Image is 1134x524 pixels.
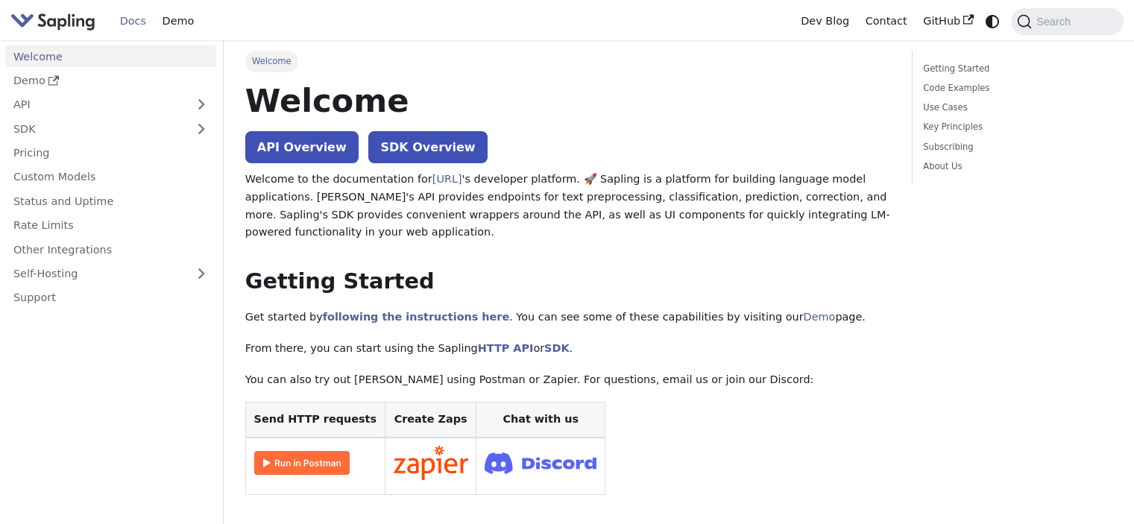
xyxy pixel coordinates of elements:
[245,340,890,358] p: From there, you can start using the Sapling or .
[476,403,605,438] th: Chat with us
[915,10,981,33] a: GitHub
[923,81,1107,95] a: Code Examples
[245,81,890,121] h1: Welcome
[394,446,468,480] img: Connect in Zapier
[432,173,462,185] a: [URL]
[245,51,298,72] span: Welcome
[245,268,890,295] h2: Getting Started
[5,166,216,188] a: Custom Models
[154,10,202,33] a: Demo
[544,342,569,354] a: SDK
[186,118,216,139] button: Expand sidebar category 'SDK'
[245,403,385,438] th: Send HTTP requests
[5,190,216,212] a: Status and Uptime
[804,311,836,323] a: Demo
[1032,16,1080,28] span: Search
[857,10,916,33] a: Contact
[5,263,216,285] a: Self-Hosting
[5,287,216,309] a: Support
[5,118,186,139] a: SDK
[186,94,216,116] button: Expand sidebar category 'API'
[5,215,216,236] a: Rate Limits
[10,10,95,32] img: Sapling.ai
[485,448,596,479] img: Join Discord
[793,10,857,33] a: Dev Blog
[5,94,186,116] a: API
[245,131,359,163] a: API Overview
[923,120,1107,134] a: Key Principles
[245,309,890,326] p: Get started by . You can see some of these capabilities by visiting our page.
[923,101,1107,115] a: Use Cases
[245,171,890,242] p: Welcome to the documentation for 's developer platform. 🚀 Sapling is a platform for building lang...
[245,51,890,72] nav: Breadcrumbs
[368,131,487,163] a: SDK Overview
[112,10,154,33] a: Docs
[5,239,216,260] a: Other Integrations
[10,10,101,32] a: Sapling.aiSapling.ai
[5,70,216,92] a: Demo
[5,142,216,164] a: Pricing
[982,10,1004,32] button: Switch between dark and light mode (currently system mode)
[923,160,1107,174] a: About Us
[923,140,1107,154] a: Subscribing
[245,371,890,389] p: You can also try out [PERSON_NAME] using Postman or Zapier. For questions, email us or join our D...
[254,451,350,475] img: Run in Postman
[385,403,476,438] th: Create Zaps
[323,311,509,323] a: following the instructions here
[1011,8,1123,35] button: Search (Command+K)
[5,45,216,67] a: Welcome
[478,342,534,354] a: HTTP API
[923,62,1107,76] a: Getting Started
